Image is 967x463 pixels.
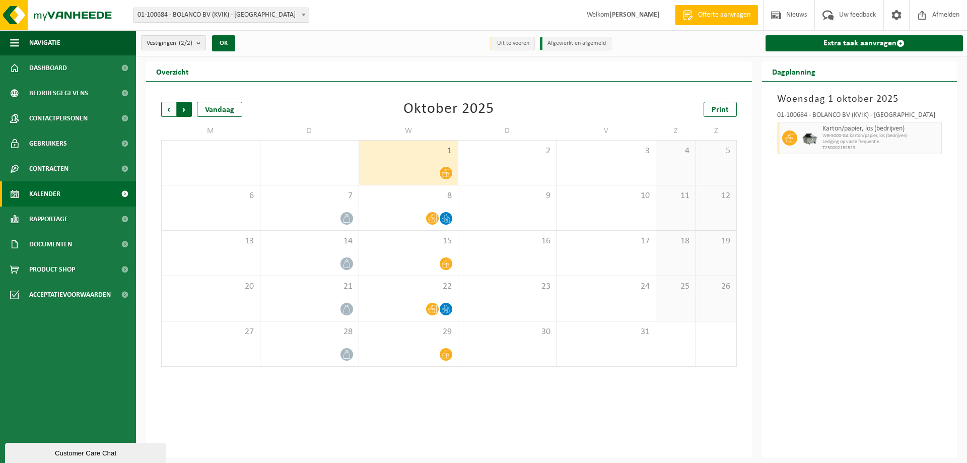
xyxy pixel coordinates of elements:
[609,11,660,19] strong: [PERSON_NAME]
[29,106,88,131] span: Contactpersonen
[167,236,255,247] span: 13
[822,139,939,145] span: Lediging op vaste frequentie
[802,130,817,146] img: WB-5000-GAL-GY-04
[29,55,67,81] span: Dashboard
[265,326,354,338] span: 28
[29,232,72,257] span: Documenten
[364,190,453,202] span: 8
[712,106,729,114] span: Print
[562,281,651,292] span: 24
[562,236,651,247] span: 17
[29,156,68,181] span: Contracten
[675,5,758,25] a: Offerte aanvragen
[701,236,731,247] span: 19
[364,326,453,338] span: 29
[133,8,309,23] span: 01-100684 - BOLANCO BV (KVIK) - SINT-NIKLAAS
[562,146,651,157] span: 3
[696,10,753,20] span: Offerte aanvragen
[777,112,942,122] div: 01-100684 - BOLANCO BV (KVIK) - [GEOGRAPHIC_DATA]
[458,122,558,140] td: D
[701,281,731,292] span: 26
[403,102,494,117] div: Oktober 2025
[463,146,552,157] span: 2
[29,81,88,106] span: Bedrijfsgegevens
[562,326,651,338] span: 31
[656,122,697,140] td: Z
[364,281,453,292] span: 22
[146,61,199,81] h2: Overzicht
[463,326,552,338] span: 30
[822,125,939,133] span: Karton/papier, los (bedrijven)
[562,190,651,202] span: 10
[147,36,192,51] span: Vestigingen
[540,37,611,50] li: Afgewerkt en afgemeld
[364,146,453,157] span: 1
[260,122,360,140] td: D
[29,181,60,207] span: Kalender
[463,236,552,247] span: 16
[661,190,691,202] span: 11
[822,145,939,151] span: T250002152529
[167,281,255,292] span: 20
[822,133,939,139] span: WB-5000-GA karton/papier, los (bedrijven)
[766,35,963,51] a: Extra taak aanvragen
[661,281,691,292] span: 25
[701,146,731,157] span: 5
[463,281,552,292] span: 23
[161,102,176,117] span: Vorige
[161,122,260,140] td: M
[696,122,736,140] td: Z
[661,236,691,247] span: 18
[5,441,168,463] iframe: chat widget
[701,190,731,202] span: 12
[265,236,354,247] span: 14
[197,102,242,117] div: Vandaag
[167,190,255,202] span: 6
[141,35,206,50] button: Vestigingen(2/2)
[29,131,67,156] span: Gebruikers
[167,326,255,338] span: 27
[177,102,192,117] span: Volgende
[265,190,354,202] span: 7
[661,146,691,157] span: 4
[29,30,60,55] span: Navigatie
[265,281,354,292] span: 21
[762,61,825,81] h2: Dagplanning
[133,8,309,22] span: 01-100684 - BOLANCO BV (KVIK) - SINT-NIKLAAS
[29,257,75,282] span: Product Shop
[29,282,111,307] span: Acceptatievoorwaarden
[463,190,552,202] span: 9
[704,102,737,117] a: Print
[364,236,453,247] span: 15
[359,122,458,140] td: W
[490,37,535,50] li: Uit te voeren
[557,122,656,140] td: V
[29,207,68,232] span: Rapportage
[212,35,235,51] button: OK
[179,40,192,46] count: (2/2)
[777,92,942,107] h3: Woensdag 1 oktober 2025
